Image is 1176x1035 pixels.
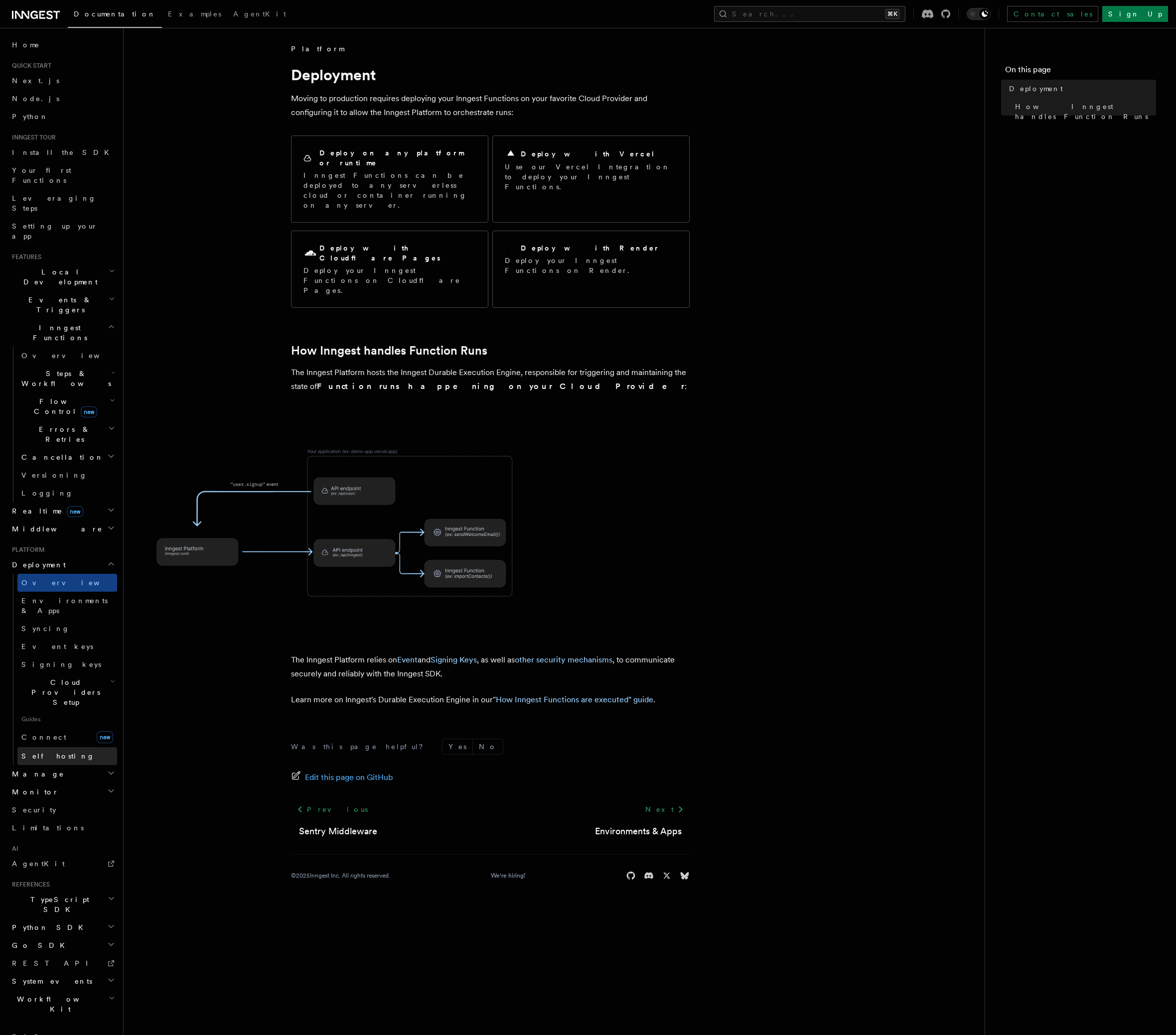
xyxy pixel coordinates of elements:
[8,253,41,261] span: Features
[21,625,70,633] span: Syncing
[8,319,117,347] button: Inngest Functions
[291,872,390,880] div: © 2025 Inngest Inc. All rights reserved.
[97,731,113,743] span: new
[291,344,487,358] a: How Inngest handles Function Runs
[162,3,227,27] a: Examples
[8,295,109,315] span: Events & Triggers
[639,800,690,818] a: Next
[21,660,101,668] span: Signing keys
[12,113,48,121] span: Python
[8,143,117,161] a: Install the SDK
[8,189,117,217] a: Leveraging Steps
[8,161,117,189] a: Your first Functions
[68,3,162,28] a: Documentation
[17,638,117,655] a: Event keys
[8,560,66,570] span: Deployment
[17,620,117,638] a: Syncing
[12,222,98,240] span: Setting up your app
[12,148,115,156] span: Install the SDK
[8,783,117,801] button: Monitor
[521,149,655,159] h2: Deploy with Vercel
[17,420,117,448] button: Errors & Retries
[967,8,991,20] button: Toggle dark mode
[17,347,117,365] a: Overview
[8,936,117,954] button: Go SDK
[291,44,344,54] span: Platform
[12,77,59,85] span: Next.js
[317,382,685,391] strong: Function runs happening on your Cloud Provider
[17,466,117,484] a: Versioning
[74,10,156,18] span: Documentation
[168,10,221,18] span: Examples
[8,108,117,126] a: Python
[12,40,40,50] span: Home
[8,769,64,779] span: Manage
[303,265,476,295] p: Deploy your Inngest Functions on Cloudflare Pages.
[8,546,45,554] span: Platform
[17,574,117,592] a: Overview
[291,693,690,707] p: Learn more on Inngest's Durable Execution Engine in our .
[17,747,117,765] a: Self hosting
[8,787,59,797] span: Monitor
[1005,80,1156,98] a: Deployment
[67,506,83,517] span: new
[491,872,525,880] a: We're hiring!
[505,256,677,275] p: Deploy your Inngest Functions on Render.
[8,36,117,54] a: Home
[21,643,93,650] span: Event keys
[291,742,430,752] p: Was this page helpful?
[8,881,50,889] span: References
[291,231,488,308] a: Deploy with Cloudflare PagesDeploy your Inngest Functions on Cloudflare Pages.
[17,727,117,747] a: Connectnew
[21,489,73,497] span: Logging
[493,695,653,704] a: "How Inngest Functions are executed" guide
[8,994,109,1014] span: Workflow Kit
[8,940,71,950] span: Go SDK
[8,819,117,837] a: Limitations
[12,95,59,103] span: Node.js
[17,673,117,711] button: Cloud Providers Setup
[233,10,286,18] span: AgentKit
[303,247,317,260] svg: Cloudflare
[299,824,377,838] a: Sentry Middleware
[8,895,108,914] span: TypeScript SDK
[1005,64,1156,80] h4: On this page
[21,471,87,479] span: Versioning
[12,194,96,212] span: Leveraging Steps
[17,711,117,727] span: Guides
[885,9,899,19] kbd: ⌘K
[21,597,108,615] span: Environments & Apps
[21,733,66,741] span: Connect
[12,166,71,184] span: Your first Functions
[17,592,117,620] a: Environments & Apps
[81,406,97,417] span: new
[8,502,117,520] button: Realtimenew
[12,860,65,868] span: AgentKit
[515,655,612,664] a: other security mechanisms
[8,267,109,287] span: Local Development
[8,990,117,1018] button: Workflow Kit
[17,424,108,444] span: Errors & Retries
[8,556,117,574] button: Deployment
[473,739,503,754] button: No
[21,579,124,587] span: Overview
[8,524,103,534] span: Middleware
[291,653,690,681] p: The Inngest Platform relies on and , as well as , to communicate securely and reliably with the I...
[8,506,83,516] span: Realtime
[17,392,117,420] button: Flow Controlnew
[319,148,476,168] h2: Deploy on any platform or runtime
[397,655,418,664] a: Event
[8,347,117,502] div: Inngest Functions
[8,918,117,936] button: Python SDK
[8,922,89,932] span: Python SDK
[8,90,117,108] a: Node.js
[303,170,476,210] p: Inngest Functions can be deployed to any serverless cloud or container running on any server.
[17,369,111,388] span: Steps & Workflows
[8,291,117,319] button: Events & Triggers
[8,62,51,70] span: Quick start
[714,6,905,22] button: Search...⌘K
[1011,98,1156,126] a: How Inngest handles Function Runs
[8,133,56,141] span: Inngest tour
[8,765,117,783] button: Manage
[431,655,477,664] a: Signing Keys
